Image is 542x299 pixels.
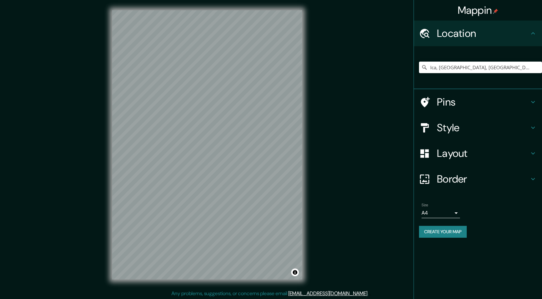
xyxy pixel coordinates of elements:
[414,166,542,192] div: Border
[437,173,529,185] h4: Border
[437,27,529,40] h4: Location
[458,4,498,17] h4: Mappin
[419,226,467,238] button: Create your map
[171,290,368,297] p: Any problems, suggestions, or concerns please email .
[414,21,542,46] div: Location
[485,274,535,292] iframe: Help widget launcher
[414,89,542,115] div: Pins
[112,10,302,279] canvas: Map
[437,147,529,160] h4: Layout
[437,121,529,134] h4: Style
[368,290,369,297] div: .
[291,269,299,276] button: Toggle attribution
[493,9,498,14] img: pin-icon.png
[414,141,542,166] div: Layout
[414,115,542,141] div: Style
[437,96,529,108] h4: Pins
[419,62,542,73] input: Pick your city or area
[422,208,460,218] div: A4
[422,202,428,208] label: Size
[288,290,367,297] a: [EMAIL_ADDRESS][DOMAIN_NAME]
[369,290,371,297] div: .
